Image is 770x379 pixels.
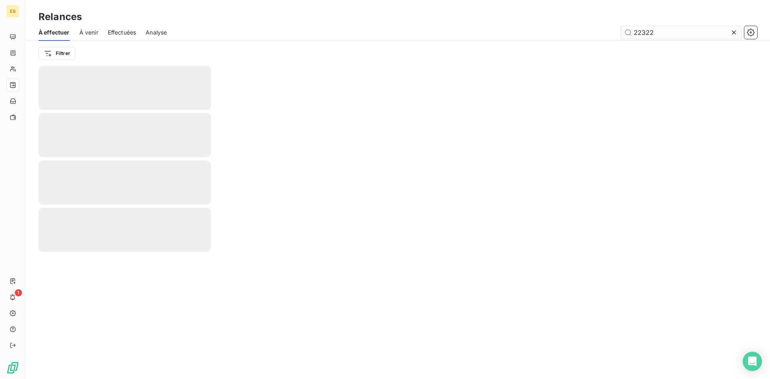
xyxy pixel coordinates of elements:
[79,28,98,36] span: À venir
[146,28,167,36] span: Analyse
[15,289,22,296] span: 1
[38,28,70,36] span: À effectuer
[6,5,19,18] div: ES
[38,10,82,24] h3: Relances
[6,361,19,374] img: Logo LeanPay
[38,47,75,60] button: Filtrer
[743,352,762,371] div: Open Intercom Messenger
[108,28,136,36] span: Effectuées
[621,26,741,39] input: Rechercher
